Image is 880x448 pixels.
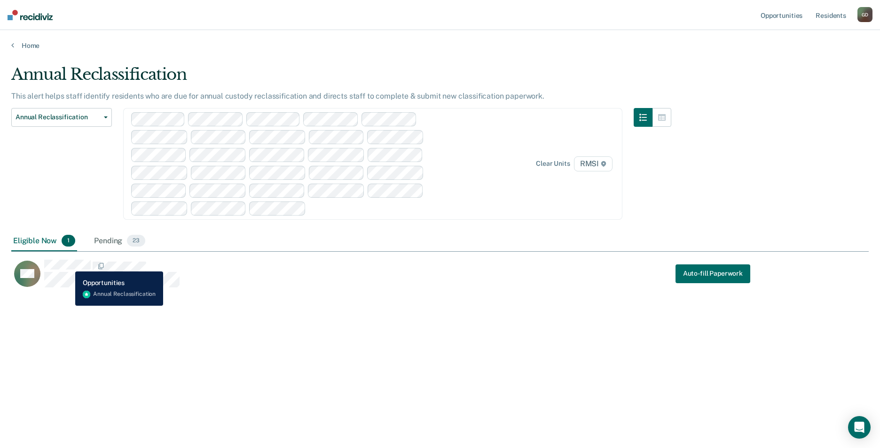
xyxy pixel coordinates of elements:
[16,113,100,121] span: Annual Reclassification
[62,235,75,247] span: 1
[8,10,53,20] img: Recidiviz
[857,7,872,22] div: G D
[11,92,544,100] p: This alert helps staff identify residents who are due for annual custody reclassification and dir...
[92,231,147,252] div: Pending23
[11,259,762,297] div: CaseloadOpportunityCell-00522820
[676,264,750,283] button: Auto-fill Paperwork
[11,231,77,252] div: Eligible Now1
[574,156,613,171] span: RMSI
[11,108,112,127] button: Annual Reclassification
[536,160,570,168] div: Clear units
[11,65,671,92] div: Annual Reclassification
[857,7,872,22] button: GD
[127,235,145,247] span: 23
[11,41,869,50] a: Home
[676,264,750,283] a: Navigate to form link
[848,416,871,439] div: Open Intercom Messenger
